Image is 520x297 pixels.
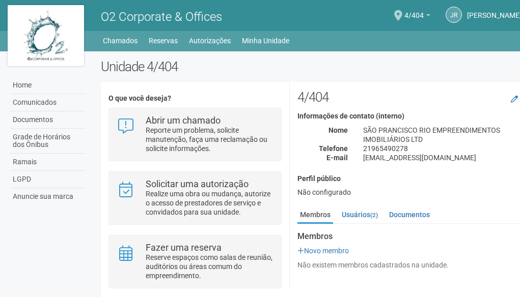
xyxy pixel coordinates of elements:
[339,207,380,222] a: Usuários(2)
[10,154,86,171] a: Ramais
[189,34,231,48] a: Autorizações
[446,7,462,23] a: JR
[117,243,273,280] a: Fazer uma reserva Reserve espaços como salas de reunião, auditórios ou áreas comum do empreendime...
[103,34,138,48] a: Chamados
[10,129,86,154] a: Grade de Horários dos Ônibus
[101,10,222,24] span: O2 Corporate & Offices
[387,207,432,222] a: Documentos
[146,242,222,253] strong: Fazer uma reserva
[146,189,273,217] p: Realize uma obra ou mudança, autorize o acesso de prestadores de serviço e convidados para sua un...
[149,34,178,48] a: Reservas
[404,2,424,19] span: 4/404
[146,115,221,126] strong: Abrir um chamado
[297,207,333,224] a: Membros
[108,95,281,102] h4: O que você deseja?
[242,34,289,48] a: Minha Unidade
[146,126,273,153] p: Reporte um problema, solicite manutenção, faça uma reclamação ou solicite informações.
[326,154,348,162] strong: E-mail
[10,171,86,188] a: LGPD
[10,94,86,111] a: Comunicados
[117,116,273,153] a: Abrir um chamado Reporte um problema, solicite manutenção, faça uma reclamação ou solicite inform...
[8,5,84,66] img: logo.jpg
[117,180,273,217] a: Solicitar uma autorização Realize uma obra ou mudança, autorize o acesso de prestadores de serviç...
[297,247,349,255] a: Novo membro
[146,253,273,280] p: Reserve espaços como salas de reunião, auditórios ou áreas comum do empreendimento.
[370,212,378,219] small: (2)
[10,77,86,94] a: Home
[10,111,86,129] a: Documentos
[329,126,348,134] strong: Nome
[10,188,86,205] a: Anuncie sua marca
[404,13,430,21] a: 4/404
[146,179,249,189] strong: Solicitar uma autorização
[319,144,348,153] strong: Telefone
